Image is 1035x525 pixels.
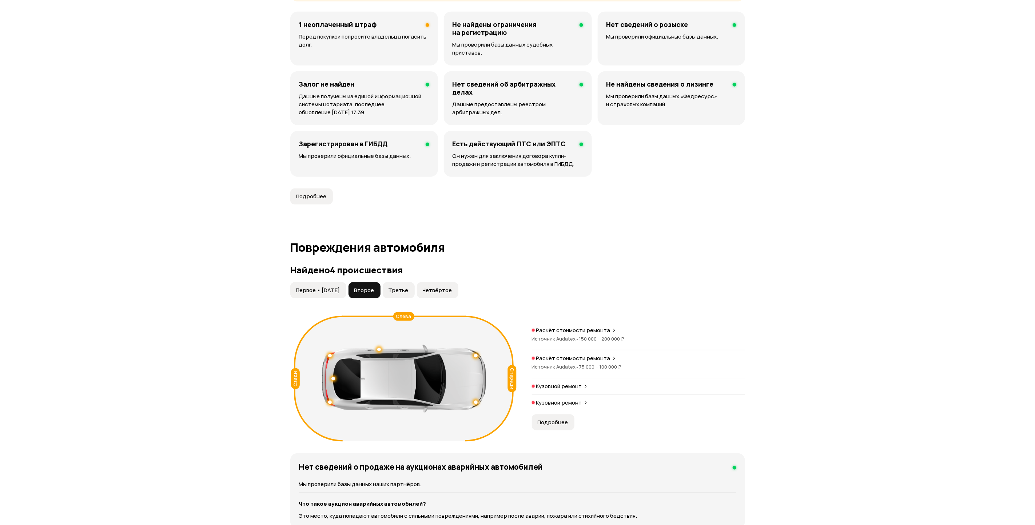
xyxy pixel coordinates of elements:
[606,80,714,88] h4: Не найдены сведения о лизинге
[532,363,579,370] span: Источник Audatex
[423,287,452,294] span: Четвёртое
[296,193,327,200] span: Подробнее
[532,335,579,342] span: Источник Audatex
[453,100,583,116] p: Данные предоставлены реестром арбитражных дел.
[290,265,745,275] h3: Найдено 4 происшествия
[299,512,736,520] p: Это место, куда попадают автомобили с сильными повреждениями, например после аварии, пожара или с...
[532,414,574,430] button: Подробнее
[606,20,688,28] h4: Нет сведений о розыске
[354,287,374,294] span: Второе
[536,399,582,406] p: Кузовной ремонт
[299,33,429,49] p: Перед покупкой попросите владельца погасить долг.
[299,80,355,88] h4: Залог не найден
[290,241,745,254] h1: Повреждения автомобиля
[290,188,333,204] button: Подробнее
[536,355,610,362] p: Расчёт стоимости ремонта
[453,152,583,168] p: Он нужен для заключения договора купли-продажи и регистрации автомобиля в ГИБДД.
[299,140,388,148] h4: Зарегистрирован в ГИБДД
[349,282,381,298] button: Второе
[453,80,574,96] h4: Нет сведений об арбитражных делах
[299,500,426,508] strong: Что такое аукцион аварийных автомобилей?
[606,92,736,108] p: Мы проверили базы данных «Федресурс» и страховых компаний.
[579,335,625,342] span: 150 000 – 200 000 ₽
[606,33,736,41] p: Мы проверили официальные базы данных.
[299,20,377,28] h4: 1 неоплаченный штраф
[299,462,543,472] h4: Нет сведений о продаже на аукционах аварийных автомобилей
[536,383,582,390] p: Кузовной ремонт
[383,282,415,298] button: Третье
[536,327,610,334] p: Расчёт стоимости ремонта
[393,312,414,321] div: Слева
[579,363,622,370] span: 75 000 – 100 000 ₽
[576,335,579,342] span: •
[576,363,579,370] span: •
[296,287,340,294] span: Первое • [DATE]
[299,92,429,116] p: Данные получены из единой информационной системы нотариата, последнее обновление [DATE] 17:39.
[507,365,516,392] div: Спереди
[290,282,346,298] button: Первое • [DATE]
[453,140,566,148] h4: Есть действующий ПТС или ЭПТС
[299,152,429,160] p: Мы проверили официальные базы данных.
[417,282,458,298] button: Четвёртое
[453,41,583,57] p: Мы проверили базы данных судебных приставов.
[538,419,568,426] span: Подробнее
[291,368,300,389] div: Сзади
[453,20,574,36] h4: Не найдены ограничения на регистрацию
[299,480,736,488] p: Мы проверили базы данных наших партнёров.
[389,287,409,294] span: Третье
